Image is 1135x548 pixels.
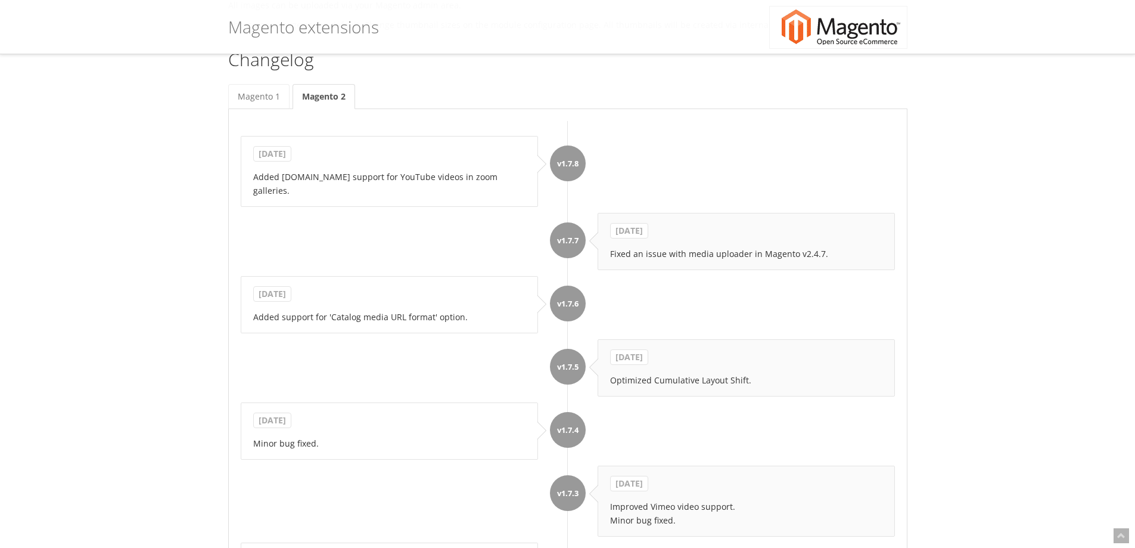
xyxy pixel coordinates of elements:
[228,9,379,45] h1: Magento extensions
[228,84,290,109] a: Magento 1
[293,84,355,109] a: Magento 2
[228,49,907,69] h2: Changelog
[253,170,525,197] p: Added [DOMAIN_NAME] support for YouTube videos in zoom galleries.
[550,412,586,448] div: v1.7.4
[253,146,291,162] b: [DATE]
[253,436,525,450] p: Minor bug fixed.
[610,500,882,527] p: Improved Vimeo video support. Minor bug fixed.
[610,247,882,261] p: Fixed an issue with media uploader in Magento v2.4.7.
[610,373,882,387] p: Optimized Cumulative Layout Shift.
[253,413,291,428] b: [DATE]
[253,286,291,302] b: [DATE]
[253,310,525,324] p: Added support for 'Catalog media URL format' option.
[550,222,586,258] div: v1.7.7
[550,475,586,511] div: v1.7.3
[610,223,648,239] b: [DATE]
[610,349,648,365] b: [DATE]
[550,145,586,181] div: v1.7.8
[610,476,648,491] b: [DATE]
[550,286,586,321] div: v1.7.6
[550,349,586,385] div: v1.7.5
